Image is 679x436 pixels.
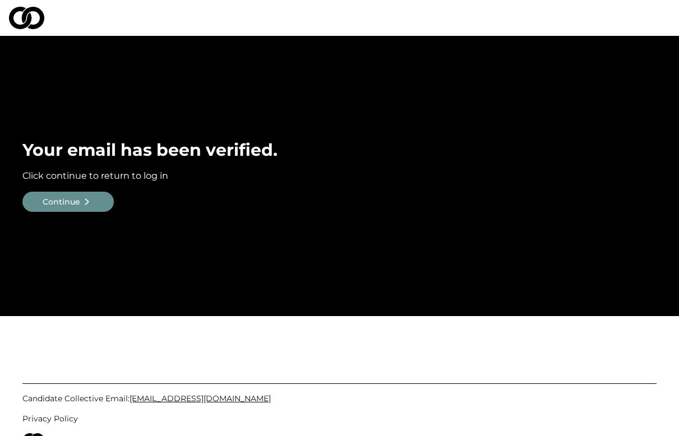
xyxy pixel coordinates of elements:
[22,140,657,160] div: Your email has been verified.
[22,192,114,212] button: Continue
[130,393,271,403] span: [EMAIL_ADDRESS][DOMAIN_NAME]
[9,7,44,29] img: logo
[22,393,657,404] a: Candidate Collective Email:[EMAIL_ADDRESS][DOMAIN_NAME]
[22,413,657,424] a: Privacy Policy
[22,169,657,183] div: Click continue to return to log in
[43,196,80,207] div: Continue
